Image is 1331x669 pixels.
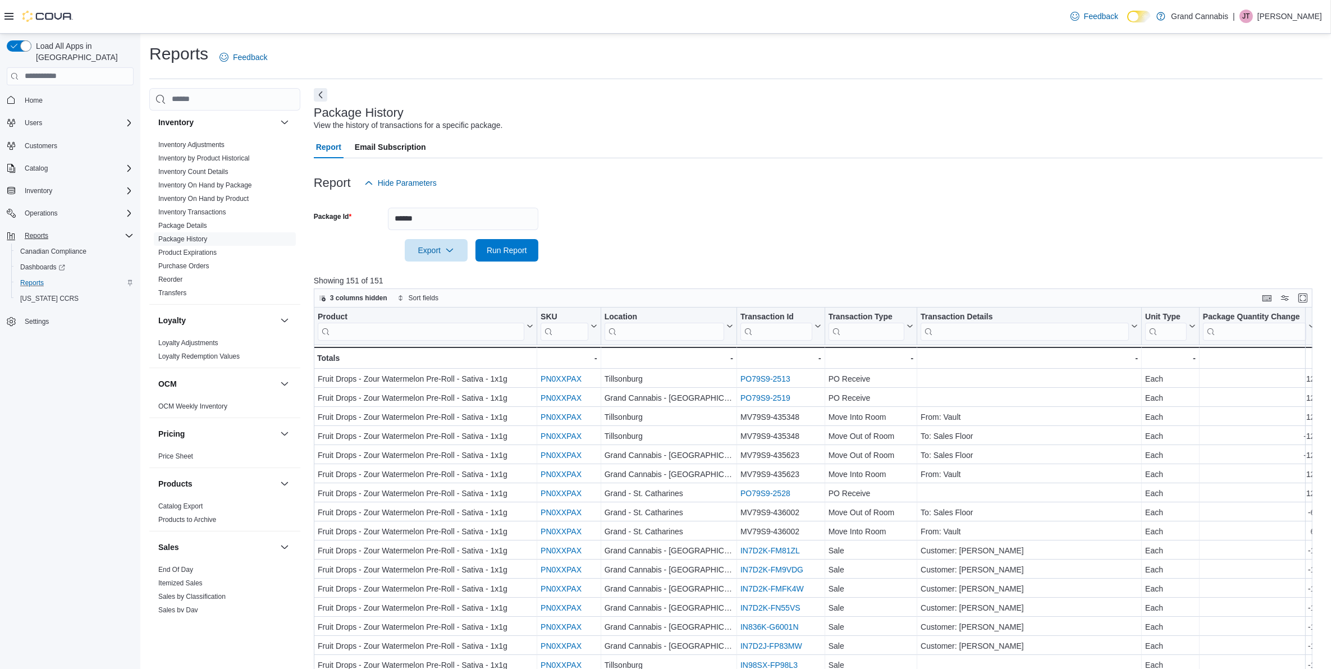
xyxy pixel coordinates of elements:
a: Inventory by Product Historical [158,154,250,162]
button: Catalog [2,161,138,176]
div: Each [1145,487,1196,500]
div: Each [1145,429,1196,443]
span: Reports [20,278,44,287]
button: Sales [278,540,291,554]
span: Sales by Day [158,606,198,615]
div: -1 [1203,582,1315,595]
div: Move Out of Room [828,448,913,462]
span: Loyalty Redemption Values [158,352,240,361]
a: Transfers [158,289,186,297]
span: [US_STATE] CCRS [20,294,79,303]
div: Fruit Drops - Zour Watermelon Pre-Roll - Sativa - 1x1g [318,601,533,615]
a: IN7D2K-FN55VS [740,603,801,612]
a: Product Expirations [158,249,217,256]
button: Display options [1278,291,1292,305]
button: Inventory [20,184,57,198]
label: Package Id [314,212,351,221]
span: Feedback [233,52,267,63]
div: Move Into Room [828,525,913,538]
div: -1 [1203,601,1315,615]
div: - [921,351,1138,365]
button: Operations [20,207,62,220]
div: To: Sales Floor [921,506,1138,519]
button: Catalog [20,162,52,175]
a: Catalog Export [158,502,203,510]
button: Pricing [278,427,291,441]
span: Dashboards [16,260,134,274]
div: View the history of transactions for a specific package. [314,120,503,131]
div: Transaction Details [921,311,1129,322]
span: Package Details [158,221,207,230]
div: Grand Cannabis - [GEOGRAPHIC_DATA] [605,639,733,653]
span: Catalog Export [158,502,203,511]
div: Product [318,311,524,322]
div: Move Into Room [828,468,913,481]
button: Pricing [158,428,276,439]
span: Load All Apps in [GEOGRAPHIC_DATA] [31,40,134,63]
span: Inventory On Hand by Product [158,194,249,203]
div: Fruit Drops - Zour Watermelon Pre-Roll - Sativa - 1x1g [318,487,533,500]
div: Grand Cannabis - [GEOGRAPHIC_DATA] [605,448,733,462]
div: Unit Type [1145,311,1187,322]
button: Enter fullscreen [1296,291,1310,305]
a: Inventory Transactions [158,208,226,216]
nav: Complex example [7,88,134,359]
span: Customers [20,139,134,153]
a: Customers [20,139,62,153]
span: Inventory by Product Historical [158,154,250,163]
a: PN0XXPAX [541,527,582,536]
a: Products to Archive [158,516,216,524]
div: Each [1145,468,1196,481]
div: Fruit Drops - Zour Watermelon Pre-Roll - Sativa - 1x1g [318,620,533,634]
div: SKU URL [541,311,588,340]
div: Each [1145,391,1196,405]
h3: Loyalty [158,315,186,326]
a: Loyalty Adjustments [158,339,218,347]
button: Loyalty [158,315,276,326]
div: Each [1145,506,1196,519]
button: Products [278,477,291,491]
div: PO Receive [828,372,913,386]
button: SKU [541,311,597,340]
a: PN0XXPAX [541,565,582,574]
span: Report [316,136,341,158]
div: 12 [1203,372,1315,386]
button: Products [158,478,276,489]
button: OCM [158,378,276,390]
div: Customer: [PERSON_NAME] [921,601,1138,615]
div: - [1203,351,1315,365]
h3: Pricing [158,428,185,439]
div: MV79S9-435623 [740,468,821,481]
a: PO79S9-2513 [740,374,790,383]
div: Fruit Drops - Zour Watermelon Pre-Roll - Sativa - 1x1g [318,468,533,481]
span: Catalog [25,164,48,173]
span: Users [25,118,42,127]
div: -1 [1203,620,1315,634]
a: PN0XXPAX [541,432,582,441]
span: Reorder [158,275,182,284]
div: From: Vault [921,410,1138,424]
div: Tillsonburg [605,372,733,386]
span: Canadian Compliance [16,245,134,258]
a: IN7D2J-FP83MW [740,641,802,650]
a: Inventory On Hand by Product [158,195,249,203]
a: Reorder [158,276,182,283]
div: Grand Cannabis - [GEOGRAPHIC_DATA] [605,582,733,595]
div: To: Sales Floor [921,448,1138,462]
div: Sale [828,620,913,634]
button: Transaction Type [828,311,913,340]
div: Transaction Details [921,311,1129,340]
a: PN0XXPAX [541,413,582,421]
div: -12 [1203,429,1315,443]
button: Inventory [158,117,276,128]
a: PN0XXPAX [541,508,582,517]
div: Grand Cannabis - [GEOGRAPHIC_DATA] [605,620,733,634]
div: Inventory [149,138,300,304]
div: MV79S9-435348 [740,410,821,424]
button: OCM [278,377,291,391]
span: Customers [25,141,57,150]
a: IN7D2K-FMFK4W [740,584,804,593]
div: Location [605,311,724,322]
div: Grand Cannabis - [GEOGRAPHIC_DATA] [605,601,733,615]
h1: Reports [149,43,208,65]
